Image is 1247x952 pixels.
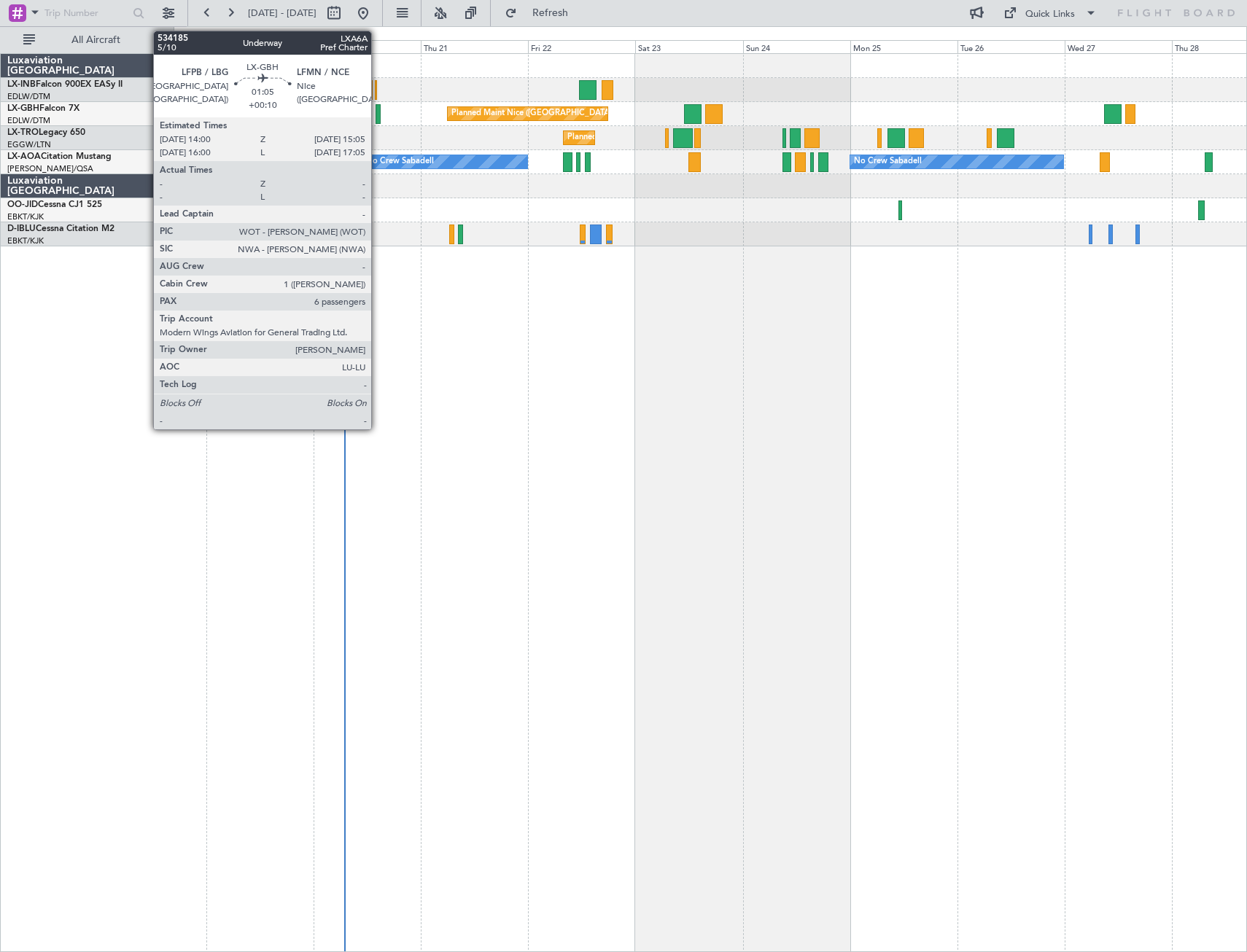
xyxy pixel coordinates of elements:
a: LX-TROLegacy 650 [7,128,85,137]
button: Refresh [498,1,586,25]
span: [DATE] - [DATE] [248,7,316,20]
a: OO-JIDCessna CJ1 525 [7,200,102,209]
span: LX-AOA [7,152,41,161]
span: LX-INB [7,80,36,89]
a: LX-GBHFalcon 7X [7,104,79,113]
div: Planned Maint [GEOGRAPHIC_DATA] ([GEOGRAPHIC_DATA]) [567,127,797,149]
a: LX-AOACitation Mustang [7,152,112,161]
div: Quick Links [1025,7,1075,22]
span: All Aircraft [38,35,154,45]
button: Quick Links [996,1,1104,25]
a: EDLW/DTM [7,91,50,102]
a: [PERSON_NAME]/QSA [7,163,93,174]
div: Wed 27 [1065,40,1172,53]
a: LX-INBFalcon 900EX EASy II [7,80,123,89]
div: Sat 23 [635,40,742,53]
span: Refresh [520,8,581,18]
input: Trip Number [44,2,128,24]
div: Planned Maint Nice ([GEOGRAPHIC_DATA]) [451,103,614,125]
div: No Crew Sabadell [366,151,434,173]
div: Tue 19 [206,40,314,53]
button: All Aircraft [16,28,158,52]
a: EDLW/DTM [7,115,50,126]
a: EGGW/LTN [7,139,51,150]
div: No Crew Sabadell [854,151,922,173]
a: D-IBLUCessna Citation M2 [7,225,114,233]
div: Fri 22 [528,40,635,53]
span: D-IBLU [7,225,36,233]
span: OO-JID [7,200,38,209]
a: EBKT/KJK [7,235,44,246]
span: LX-TRO [7,128,39,137]
div: Mon 25 [850,40,957,53]
a: EBKT/KJK [7,211,44,222]
div: Tue 26 [957,40,1065,53]
div: Unplanned Maint [GEOGRAPHIC_DATA] ([GEOGRAPHIC_DATA]) [232,103,472,125]
div: Sun 24 [743,40,850,53]
div: [DATE] [176,29,201,42]
div: Wed 20 [314,40,421,53]
div: Planned Maint Geneva (Cointrin) [263,79,384,101]
div: Thu 21 [421,40,528,53]
span: LX-GBH [7,104,39,113]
